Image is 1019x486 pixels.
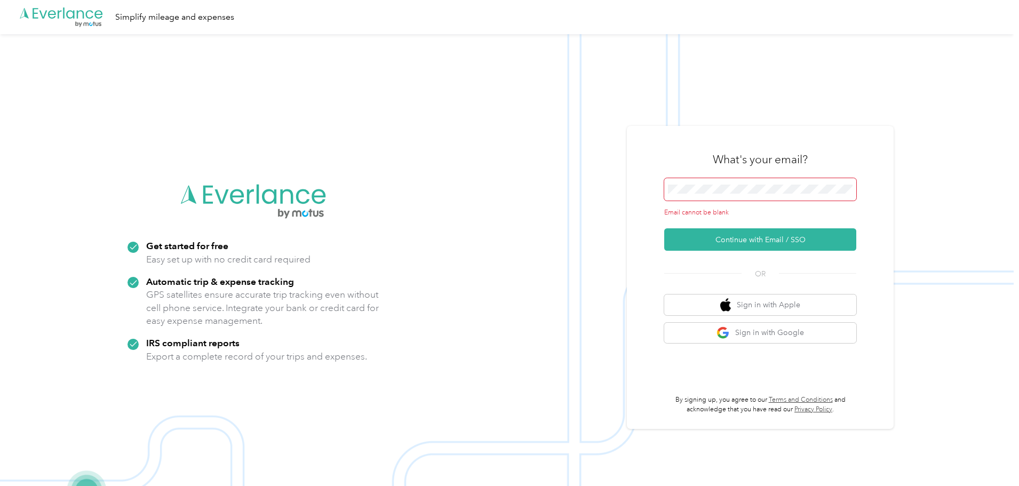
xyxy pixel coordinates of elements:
[720,298,731,312] img: apple logo
[664,208,856,218] div: Email cannot be blank
[115,11,234,24] div: Simplify mileage and expenses
[664,294,856,315] button: apple logoSign in with Apple
[146,350,367,363] p: Export a complete record of your trips and expenses.
[146,253,311,266] p: Easy set up with no credit card required
[146,288,379,328] p: GPS satellites ensure accurate trip tracking even without cell phone service. Integrate your bank...
[664,228,856,251] button: Continue with Email / SSO
[713,152,808,167] h3: What's your email?
[664,323,856,344] button: google logoSign in with Google
[717,326,730,340] img: google logo
[664,395,856,414] p: By signing up, you agree to our and acknowledge that you have read our .
[769,396,833,404] a: Terms and Conditions
[742,268,779,280] span: OR
[794,405,832,413] a: Privacy Policy
[146,337,240,348] strong: IRS compliant reports
[146,240,228,251] strong: Get started for free
[146,276,294,287] strong: Automatic trip & expense tracking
